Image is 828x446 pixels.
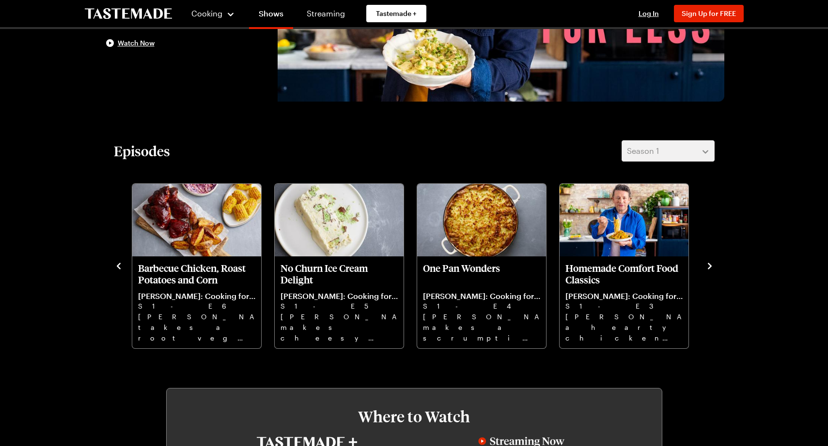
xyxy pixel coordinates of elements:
span: Sign Up for FREE [682,9,736,17]
span: Tastemade + [376,9,417,18]
a: No Churn Ice Cream Delight [281,262,398,342]
div: No Churn Ice Cream Delight [275,184,404,348]
button: Cooking [191,2,235,25]
a: Tastemade + [366,5,426,22]
button: Log In [629,9,668,18]
p: S1 - E6 [138,301,255,312]
p: [PERSON_NAME] makes cheesy gnocchi and easy ice cream. [281,312,398,342]
a: To Tastemade Home Page [85,8,172,19]
p: S1 - E5 [281,301,398,312]
p: [PERSON_NAME] makes a scrumptious fish pie, creamy cauliflower cheese spaghetti and minestrone soup. [423,312,540,342]
span: Log In [639,9,659,17]
p: Barbecue Chicken, Roast Potatoes and Corn [138,262,255,285]
span: Watch Now [118,38,155,48]
p: [PERSON_NAME] takes a root veg to another level and turns things upside down with a pineapple cake. [138,312,255,342]
p: S1 - E3 [565,301,683,312]
div: 3 / 7 [274,181,416,349]
span: Cooking [191,9,222,18]
p: [PERSON_NAME]: Cooking for Less [281,291,398,301]
button: Season 1 [622,140,715,162]
button: navigate to previous item [114,259,124,271]
button: navigate to next item [705,259,715,271]
h3: Where to Watch [196,408,633,425]
div: 2 / 7 [131,181,274,349]
a: Barbecue Chicken, Roast Potatoes and Corn [138,262,255,342]
span: Season 1 [627,145,659,157]
img: Barbecue Chicken, Roast Potatoes and Corn [132,184,261,256]
p: No Churn Ice Cream Delight [281,262,398,285]
p: [PERSON_NAME]: Cooking for Less [565,291,683,301]
div: One Pan Wonders [417,184,546,348]
p: Homemade Comfort Food Classics [565,262,683,285]
p: S1 - E4 [423,301,540,312]
img: No Churn Ice Cream Delight [275,184,404,256]
a: Homemade Comfort Food Classics [565,262,683,342]
p: [PERSON_NAME]: Cooking for Less [423,291,540,301]
p: [PERSON_NAME]: Cooking for Less [138,291,255,301]
a: Shows [249,2,293,29]
button: Sign Up for FREE [674,5,744,22]
div: Homemade Comfort Food Classics [560,184,688,348]
img: One Pan Wonders [417,184,546,256]
div: 5 / 7 [559,181,701,349]
div: 4 / 7 [416,181,559,349]
div: Barbecue Chicken, Roast Potatoes and Corn [132,184,261,348]
p: One Pan Wonders [423,262,540,285]
h2: Episodes [114,142,170,160]
a: One Pan Wonders [423,262,540,342]
img: Homemade Comfort Food Classics [560,184,688,256]
p: [PERSON_NAME] a hearty chicken pie, super-satisfying mushroom risotto and a no-cook cake. [565,312,683,342]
